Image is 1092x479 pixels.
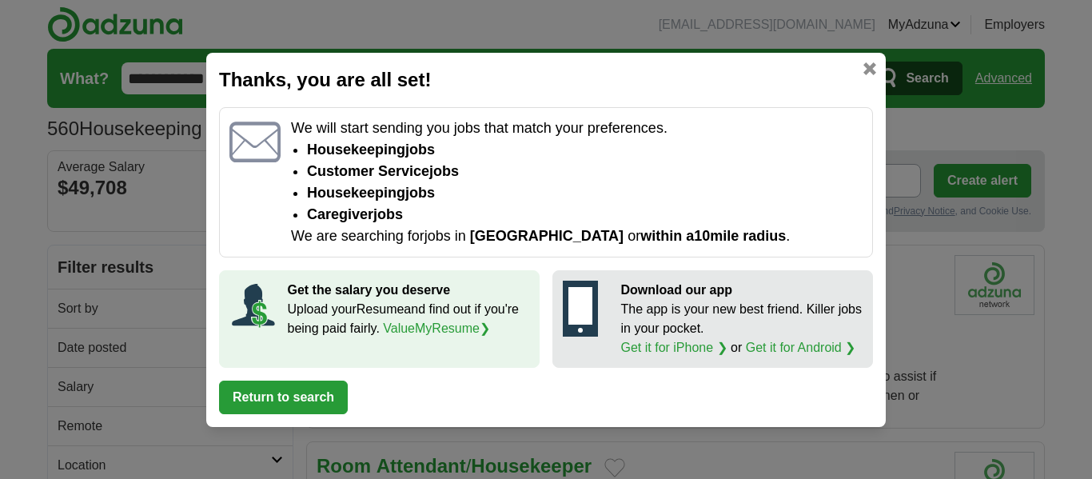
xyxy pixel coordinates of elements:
[470,228,624,244] span: [GEOGRAPHIC_DATA]
[307,161,863,182] li: Customer Service jobs
[307,182,863,204] li: Housekeeping jobs
[621,341,727,354] a: Get it for iPhone ❯
[307,204,863,226] li: Caregiver jobs
[307,139,863,161] li: housekeeping jobs
[291,226,863,247] p: We are searching for jobs in or .
[746,341,856,354] a: Get it for Android ❯
[288,281,530,300] p: Get the salary you deserve
[621,281,863,300] p: Download our app
[219,381,348,414] button: Return to search
[640,228,786,244] span: within a 10 mile radius
[288,300,530,338] p: Upload your Resume and find out if you're being paid fairly.
[291,118,863,139] p: We will start sending you jobs that match your preferences.
[621,300,863,357] p: The app is your new best friend. Killer jobs in your pocket. or
[219,66,873,94] h2: Thanks, you are all set!
[383,321,490,335] a: ValueMyResume❯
